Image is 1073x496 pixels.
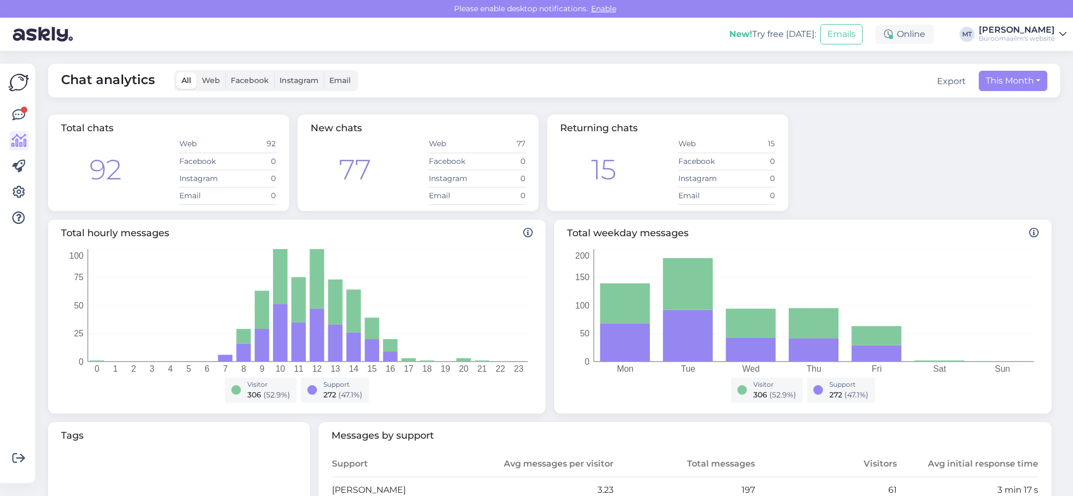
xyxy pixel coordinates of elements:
tspan: 17 [404,364,413,373]
td: Email [179,187,228,204]
span: 272 [829,390,842,400]
tspan: 100 [69,251,84,260]
tspan: 19 [441,364,450,373]
tspan: 0 [95,364,100,373]
tspan: 8 [241,364,246,373]
tspan: Sun [995,364,1010,373]
tspan: Thu [806,364,821,373]
tspan: 2 [131,364,136,373]
tspan: 18 [422,364,432,373]
span: ( 47.1 %) [844,390,868,400]
tspan: 50 [580,329,590,338]
button: This Month [979,71,1047,91]
tspan: 75 [74,273,84,282]
tspan: 14 [349,364,359,373]
tspan: 25 [74,329,84,338]
td: Instagram [678,170,727,187]
tspan: Mon [617,364,633,373]
span: All [182,76,191,85]
td: 0 [477,153,526,170]
button: Emails [820,24,863,44]
tspan: 23 [514,364,524,373]
span: 306 [753,390,767,400]
td: Facebook [179,153,228,170]
td: 0 [727,153,775,170]
td: Email [678,187,727,204]
td: Web [678,136,727,153]
td: 15 [727,136,775,153]
td: Web [428,136,477,153]
tspan: 20 [459,364,469,373]
td: Instagram [179,170,228,187]
tspan: 21 [477,364,487,373]
b: New! [729,29,752,39]
tspan: 200 [575,251,590,260]
td: 0 [228,187,276,204]
th: Support [331,452,473,477]
td: 92 [228,136,276,153]
div: [PERSON_NAME] [979,26,1055,34]
td: Facebook [428,153,477,170]
tspan: Tue [681,364,696,373]
span: Returning chats [560,122,638,134]
tspan: 5 [186,364,191,373]
th: Avg initial response time [897,452,1039,477]
span: Total hourly messages [61,226,533,241]
tspan: 7 [223,364,228,373]
td: 0 [727,187,775,204]
tspan: 11 [294,364,304,373]
tspan: 12 [312,364,322,373]
span: Email [329,76,351,85]
div: MT [959,27,974,42]
div: 77 [339,149,371,191]
tspan: 16 [386,364,395,373]
span: ( 52.9 %) [263,390,290,400]
tspan: 9 [260,364,265,373]
span: ( 47.1 %) [338,390,362,400]
span: Chat analytics [61,70,155,91]
div: Support [829,380,868,389]
div: Visitor [247,380,290,389]
span: Tags [61,429,297,443]
th: Visitors [755,452,897,477]
td: 0 [228,153,276,170]
div: Support [323,380,362,389]
span: Total weekday messages [567,226,1039,241]
tspan: Fri [872,364,882,373]
tspan: 10 [276,364,285,373]
th: Avg messages per visitor [473,452,614,477]
span: Facebook [231,76,269,85]
td: 0 [477,187,526,204]
span: New chats [311,122,362,134]
span: Web [202,76,220,85]
button: Export [937,75,966,88]
tspan: 15 [367,364,377,373]
td: 77 [477,136,526,153]
tspan: 50 [74,300,84,310]
img: Askly Logo [9,72,29,93]
tspan: 3 [149,364,154,373]
div: Visitor [753,380,796,389]
div: Try free [DATE]: [729,28,816,41]
span: Messages by support [331,429,1039,443]
span: Enable [588,4,619,13]
tspan: 0 [79,357,84,366]
tspan: 150 [575,273,590,282]
div: Büroomaailm's website [979,34,1055,43]
td: Instagram [428,170,477,187]
tspan: 0 [585,357,590,366]
tspan: 6 [205,364,209,373]
td: 0 [727,170,775,187]
tspan: Sat [933,364,947,373]
tspan: 1 [113,364,118,373]
div: 92 [89,149,122,191]
tspan: 13 [330,364,340,373]
th: Total messages [614,452,755,477]
a: [PERSON_NAME]Büroomaailm's website [979,26,1067,43]
td: Email [428,187,477,204]
tspan: 100 [575,300,590,310]
tspan: Wed [742,364,760,373]
span: Total chats [61,122,114,134]
div: Online [875,25,934,44]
